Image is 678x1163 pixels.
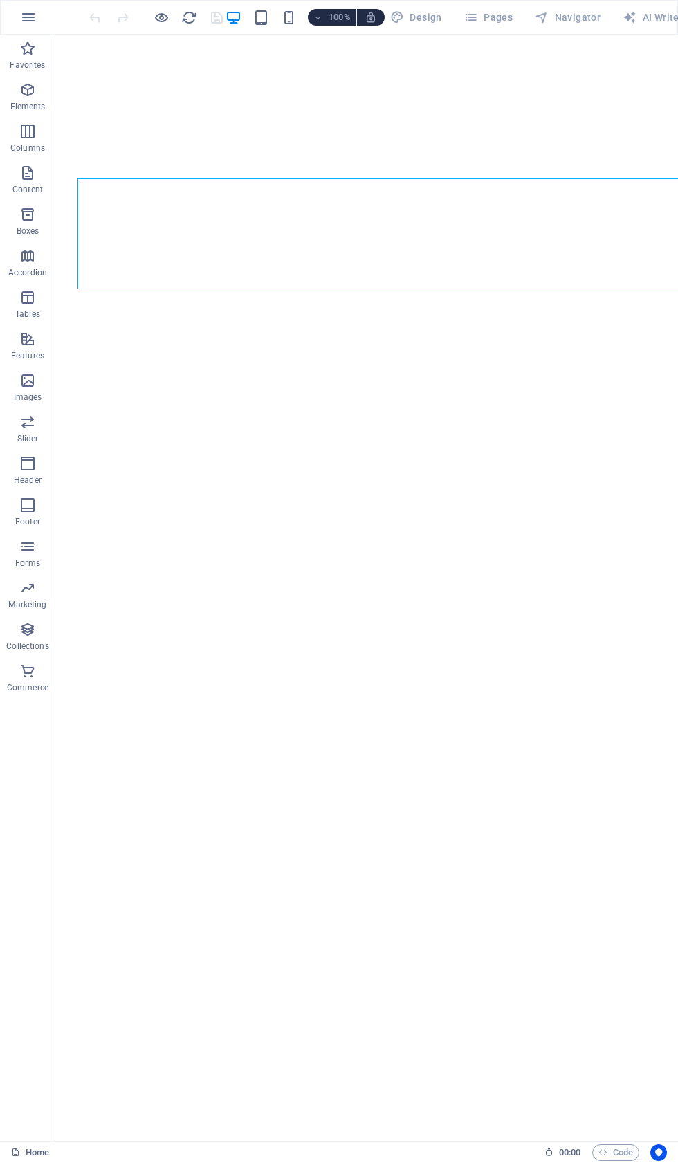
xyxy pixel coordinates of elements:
[529,6,606,28] button: Navigator
[598,1144,633,1161] span: Code
[464,10,513,24] span: Pages
[385,6,448,28] div: Design (Ctrl+Alt+Y)
[15,309,40,320] p: Tables
[17,226,39,237] p: Boxes
[365,11,377,24] i: On resize automatically adjust zoom level to fit chosen device.
[6,641,48,652] p: Collections
[14,392,42,403] p: Images
[650,1144,667,1161] button: Usercentrics
[15,558,40,569] p: Forms
[12,184,43,195] p: Content
[10,59,45,71] p: Favorites
[385,6,448,28] button: Design
[544,1144,581,1161] h6: Session time
[17,433,39,444] p: Slider
[11,1144,49,1161] a: Click to cancel selection. Double-click to open Pages
[181,9,197,26] button: reload
[308,9,357,26] button: 100%
[459,6,518,28] button: Pages
[390,10,442,24] span: Design
[8,599,46,610] p: Marketing
[8,267,47,278] p: Accordion
[569,1147,571,1157] span: :
[592,1144,639,1161] button: Code
[153,9,169,26] button: Click here to leave preview mode and continue editing
[181,10,197,26] i: Reload page
[559,1144,580,1161] span: 00 00
[14,475,42,486] p: Header
[11,350,44,361] p: Features
[7,682,48,693] p: Commerce
[10,101,46,112] p: Elements
[329,9,351,26] h6: 100%
[15,516,40,527] p: Footer
[10,143,45,154] p: Columns
[535,10,601,24] span: Navigator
